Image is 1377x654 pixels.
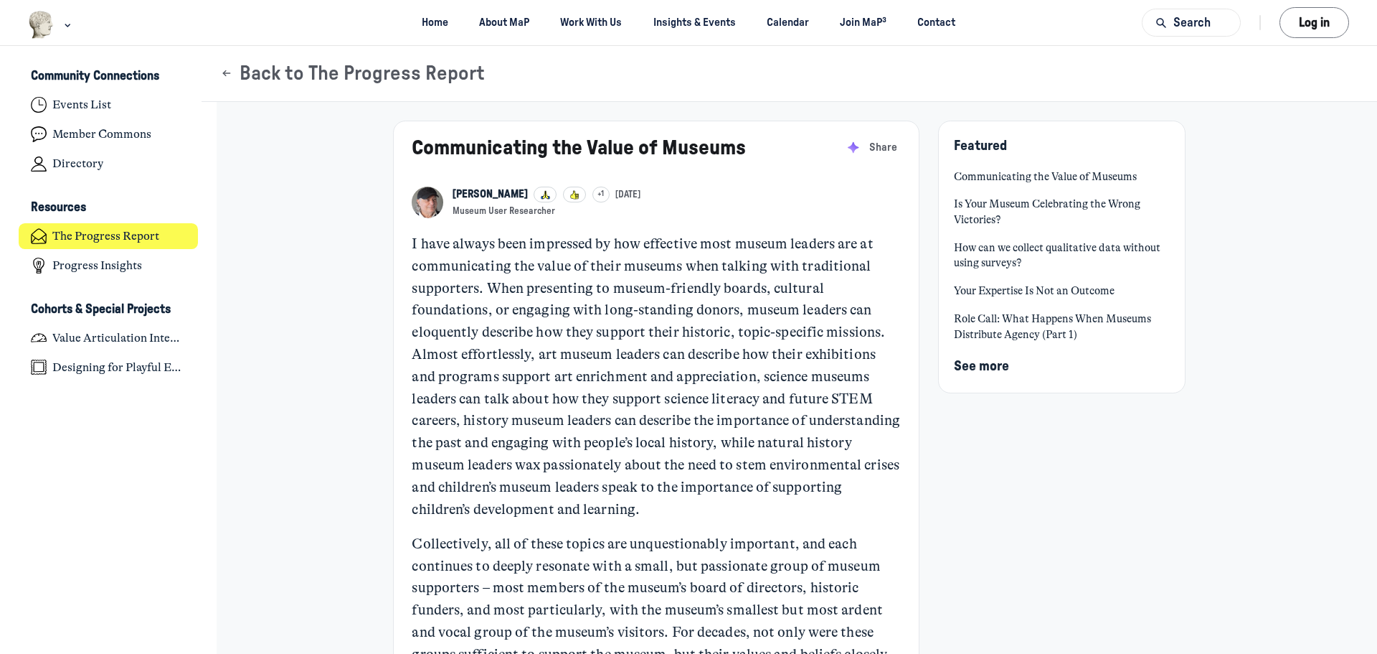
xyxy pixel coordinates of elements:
a: Work With Us [548,9,635,36]
button: ResourcesCollapse space [19,196,199,220]
p: I have always been impressed by how effective most museum leaders are at communicating the value ... [412,233,900,520]
button: View John H Falk profile+1[DATE]Museum User Researcher [453,187,641,218]
a: View John H Falk profile [412,187,443,218]
button: Museum User Researcher [453,205,555,218]
a: Member Commons [19,121,199,148]
span: +1 [597,189,604,200]
a: The Progress Report [19,223,199,250]
a: Events List [19,92,199,118]
h4: The Progress Report [52,229,159,243]
h4: Directory [52,157,103,171]
button: Share [866,136,900,158]
a: Join MaP³ [828,9,899,36]
span: Featured [954,139,1007,153]
button: See more [954,355,1009,378]
a: Directory [19,151,199,177]
span: Share [869,140,897,156]
a: How can we collect qualitative data without using surveys? [954,240,1169,271]
a: Communicating the Value of Museums [954,169,1169,185]
button: Search [1142,9,1241,37]
a: Calendar [754,9,821,36]
a: Designing for Playful Engagement [19,354,199,380]
button: Cohorts & Special ProjectsCollapse space [19,297,199,322]
a: Insights & Events [640,9,748,36]
a: View John H Falk profile [453,187,528,202]
img: Museums as Progress logo [28,11,55,39]
button: Museums as Progress logo [28,9,75,40]
button: Summarize [843,136,864,158]
h4: Events List [52,98,111,112]
h3: Community Connections [31,69,159,84]
h3: Cohorts & Special Projects [31,302,171,317]
button: Back to The Progress Report [220,62,485,86]
a: Your Expertise Is Not an Outcome [954,284,1169,299]
a: Is Your Museum Celebrating the Wrong Victories? [954,197,1169,228]
a: Home [410,9,461,36]
a: Value Articulation Intensive (Cultural Leadership Lab) [19,324,199,351]
button: Community ConnectionsCollapse space [19,65,199,89]
a: [DATE] [615,189,640,201]
h3: Resources [31,200,86,215]
a: About MaP [467,9,542,36]
h4: Value Articulation Intensive (Cultural Leadership Lab) [52,331,186,345]
header: Page Header [202,46,1377,102]
h4: Designing for Playful Engagement [52,360,186,375]
a: Progress Insights [19,253,199,279]
span: See more [954,360,1009,373]
a: Contact [905,9,968,36]
h4: Progress Insights [52,258,142,273]
a: Role Call: What Happens When Museums Distribute Agency (Part 1) [954,312,1169,342]
button: Log in [1279,7,1349,38]
a: Communicating the Value of Museums [412,138,746,159]
h4: Member Commons [52,127,151,141]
